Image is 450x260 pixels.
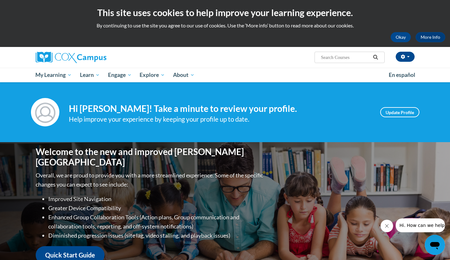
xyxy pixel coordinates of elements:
a: En español [385,68,419,82]
a: Cox Campus [36,52,156,63]
button: Search [371,54,380,61]
h1: Welcome to the new and improved [PERSON_NAME][GEOGRAPHIC_DATA] [36,147,265,168]
a: My Learning [32,68,76,82]
img: Profile Image [31,98,59,126]
span: Explore [140,71,165,79]
span: Hi. How can we help? [4,4,51,9]
button: Okay [391,32,411,42]
div: Help improve your experience by keeping your profile up to date. [69,114,371,124]
button: Account Settings [396,52,415,62]
a: Learn [76,68,104,82]
p: Overall, we are proud to provide you with a more streamlined experience. Some of the specific cha... [36,171,265,189]
input: Search Courses [320,54,371,61]
li: Enhanced Group Collaboration Tools (Action plans, Group communication and collaboration tools, re... [48,213,265,231]
li: Improved Site Navigation [48,194,265,204]
li: Diminished progression issues (site lag, video stalling, and playback issues) [48,231,265,240]
span: En español [389,72,415,78]
iframe: Button to launch messaging window [425,235,445,255]
div: Main menu [26,68,424,82]
span: About [173,71,195,79]
span: My Learning [35,71,72,79]
a: More Info [416,32,445,42]
a: Explore [135,68,169,82]
a: About [169,68,199,82]
a: Engage [104,68,136,82]
p: By continuing to use the site you agree to our use of cookies. Use the ‘More info’ button to read... [5,22,445,29]
iframe: Message from company [396,218,445,232]
iframe: Close message [381,220,393,232]
img: Cox Campus [36,52,106,63]
li: Greater Device Compatibility [48,204,265,213]
h4: Hi [PERSON_NAME]! Take a minute to review your profile. [69,103,371,114]
span: Engage [108,71,132,79]
a: Update Profile [380,107,419,117]
h2: This site uses cookies to help improve your learning experience. [5,6,445,19]
span: Learn [80,71,100,79]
